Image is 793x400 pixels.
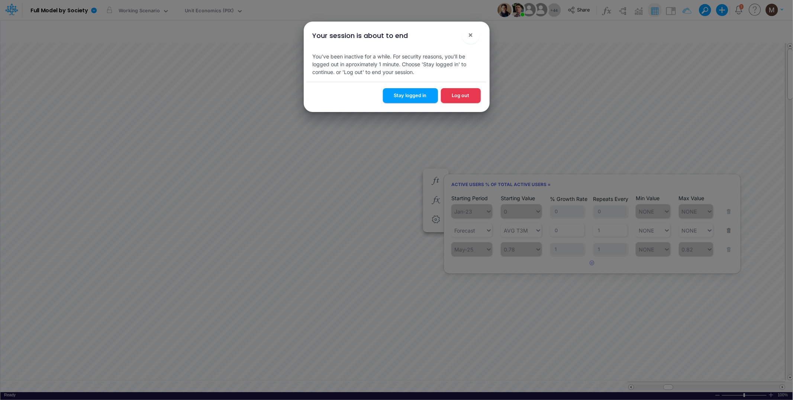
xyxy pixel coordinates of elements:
[462,26,480,44] button: Close
[468,30,473,39] span: ×
[307,47,487,82] div: You've been inactive for a while. For security reasons, you'll be logged out in aproximately 1 mi...
[383,88,438,103] button: Stay logged in
[313,31,408,41] div: Your session is about to end
[441,88,481,103] button: Log out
